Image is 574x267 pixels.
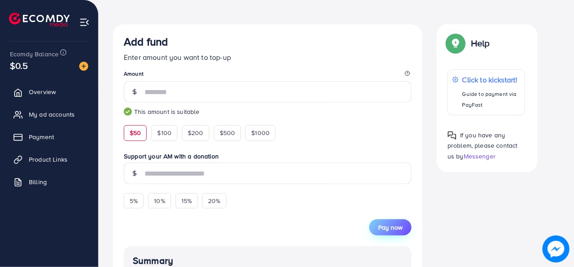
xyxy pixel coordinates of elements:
span: Payment [29,132,54,141]
p: Help [471,38,490,49]
span: 20% [208,196,220,205]
span: Pay now [378,223,402,232]
img: guide [124,108,132,116]
span: 15% [181,196,192,205]
img: image [542,235,569,262]
span: Product Links [29,155,68,164]
label: Support your AM with a donation [124,152,411,161]
span: $100 [157,128,172,137]
p: Enter amount you want to top-up [124,52,411,63]
span: Overview [29,87,56,96]
a: Payment [7,128,91,146]
span: 10% [154,196,165,205]
img: Popup guide [447,35,464,51]
a: Product Links [7,150,91,168]
span: $50 [130,128,141,137]
h3: Add fund [124,35,168,48]
a: Overview [7,83,91,101]
button: Pay now [369,219,411,235]
span: Messenger [464,152,496,161]
small: This amount is suitable [124,107,411,116]
h4: Summary [133,255,402,267]
span: Ecomdy Balance [10,50,59,59]
legend: Amount [124,70,411,81]
span: My ad accounts [29,110,75,119]
span: $500 [220,128,235,137]
img: image [79,62,88,71]
span: 5% [130,196,138,205]
span: Billing [29,177,47,186]
span: If you have any problem, please contact us by [447,131,518,160]
img: logo [9,13,70,27]
p: Guide to payment via PayFast [462,89,520,110]
a: My ad accounts [7,105,91,123]
p: Click to kickstart! [462,74,520,85]
img: menu [79,17,90,27]
span: $200 [188,128,203,137]
a: Billing [7,173,91,191]
span: $0.5 [10,59,28,72]
span: $1000 [251,128,270,137]
img: Popup guide [447,131,456,140]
